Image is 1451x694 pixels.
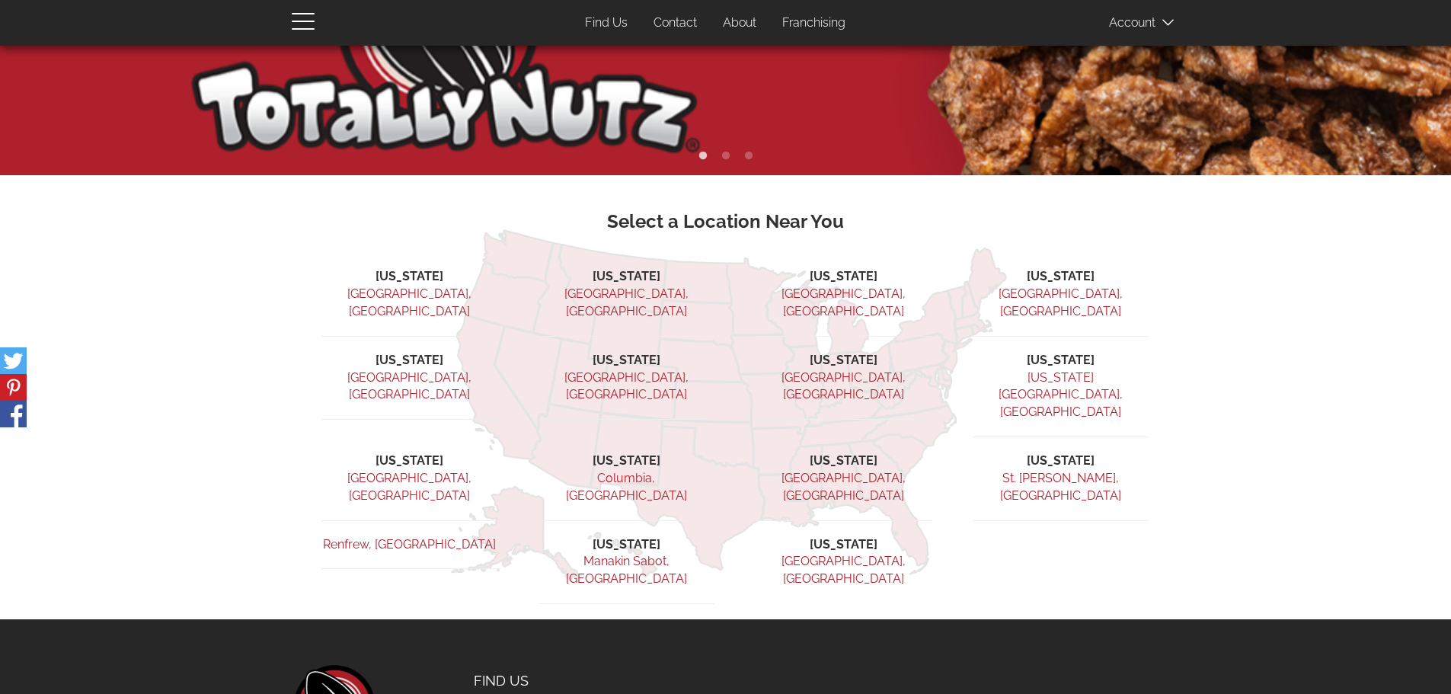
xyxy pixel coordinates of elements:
li: [US_STATE] [756,268,932,286]
button: 2 of 3 [718,149,733,164]
a: Columbia, [GEOGRAPHIC_DATA] [566,471,687,503]
a: [GEOGRAPHIC_DATA], [GEOGRAPHIC_DATA] [347,286,471,318]
li: [US_STATE] [973,268,1149,286]
li: [US_STATE] [539,536,714,554]
a: Find Us [574,8,639,38]
li: [US_STATE] [321,352,497,369]
a: Manakin Sabot, [GEOGRAPHIC_DATA] [566,554,687,586]
li: [US_STATE] [539,352,714,369]
a: [GEOGRAPHIC_DATA], [GEOGRAPHIC_DATA] [781,471,906,503]
button: 1 of 3 [695,149,711,164]
li: [US_STATE] [756,536,932,554]
button: 3 of 3 [741,149,756,164]
a: [GEOGRAPHIC_DATA], [GEOGRAPHIC_DATA] [999,286,1123,318]
li: [US_STATE] [973,453,1149,470]
a: St. [PERSON_NAME], [GEOGRAPHIC_DATA] [1000,471,1121,503]
a: Franchising [771,8,857,38]
a: [US_STATE][GEOGRAPHIC_DATA], [GEOGRAPHIC_DATA] [999,370,1123,420]
li: [US_STATE] [539,268,714,286]
li: [US_STATE] [321,268,497,286]
a: [GEOGRAPHIC_DATA], [GEOGRAPHIC_DATA] [564,370,689,402]
a: Renfrew, [GEOGRAPHIC_DATA] [323,537,496,552]
a: [GEOGRAPHIC_DATA], [GEOGRAPHIC_DATA] [781,286,906,318]
a: [GEOGRAPHIC_DATA], [GEOGRAPHIC_DATA] [347,370,471,402]
li: [US_STATE] [756,352,932,369]
a: [GEOGRAPHIC_DATA], [GEOGRAPHIC_DATA] [781,370,906,402]
a: [GEOGRAPHIC_DATA], [GEOGRAPHIC_DATA] [347,471,471,503]
a: Contact [642,8,708,38]
h3: Select a Location Near You [303,212,1149,232]
a: [GEOGRAPHIC_DATA], [GEOGRAPHIC_DATA] [781,554,906,586]
li: [US_STATE] [756,453,932,470]
li: [US_STATE] [973,352,1149,369]
li: [US_STATE] [539,453,714,470]
li: [US_STATE] [321,453,497,470]
a: About [711,8,768,38]
a: [GEOGRAPHIC_DATA], [GEOGRAPHIC_DATA] [564,286,689,318]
